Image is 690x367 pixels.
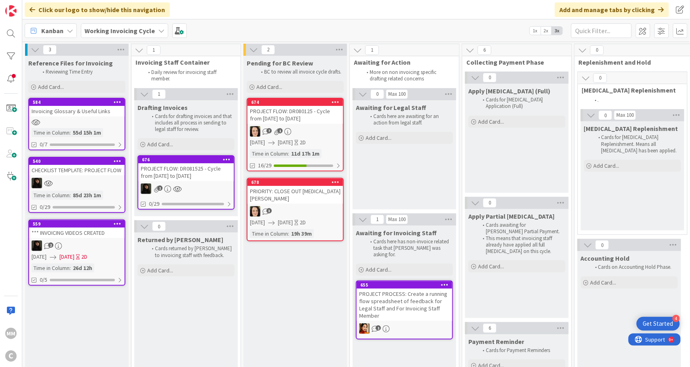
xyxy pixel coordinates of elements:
[29,165,125,175] div: CHECKLIST TEMPLATE: PROJECT FLOW
[41,26,63,36] span: Kanban
[5,5,17,17] img: Visit kanbanzone.com
[248,179,343,204] div: 678PRIORITY: CLOSE OUT [MEDICAL_DATA][PERSON_NAME]
[267,128,272,133] span: 7
[591,264,677,270] li: Cards on Accounting Hold Phase.
[32,178,42,188] img: ES
[256,69,343,75] li: BC to review all invoice cycle drafts.
[466,58,561,66] span: Collecting Payment Phase
[250,138,265,147] span: [DATE]
[135,58,231,66] span: Invoicing Staff Container
[582,86,677,94] span: Retainer Replenishment
[85,27,155,35] b: Working Invoicing Cycle
[38,83,64,91] span: Add Card...
[362,69,450,82] li: More on non invoicing specific drafting related concerns
[370,89,384,99] span: 0
[365,45,379,55] span: 1
[250,229,288,238] div: Time in Column
[32,253,47,261] span: [DATE]
[250,126,260,137] img: BL
[366,266,392,273] span: Add Card...
[248,99,343,124] div: 674PROJECT FLOW: DR080125 - Cycle from [DATE] to [DATE]
[376,325,381,331] span: 1
[28,59,113,67] span: Reference Files for Invoicing
[32,191,70,200] div: Time in Column
[584,124,678,133] span: Retainer Replenishment
[483,198,497,208] span: 0
[552,27,563,35] span: 3x
[70,264,71,272] span: :
[138,156,234,181] div: 676PROJECT FLOW: DR081525 - Cycle from [DATE] to [DATE]
[157,186,163,191] span: 1
[594,134,680,154] li: Cards for [MEDICAL_DATA] Replenishment. Means all [MEDICAL_DATA] has been applied.
[357,289,452,321] div: PROJECT PROCESS: Create a running flow spreadsheet of feedback for Legal Staff and For Invoicing ...
[581,254,630,262] span: Accounting Hold
[138,236,223,244] span: Returned by Breanna
[29,99,125,106] div: 584
[248,106,343,124] div: PROJECT FLOW: DR080125 - Cycle from [DATE] to [DATE]
[478,222,564,235] li: Cards awaiting for [PERSON_NAME] Partial Payment.
[478,235,564,255] li: This means that invoicing staff already have applied all full [MEDICAL_DATA] on this cycle.
[388,217,406,221] div: Max 100
[38,69,124,75] li: Reviewing Time Entry
[70,128,71,137] span: :
[366,238,452,258] li: Cards here has non-invoice related task that [PERSON_NAME] was asking for.
[28,219,125,286] a: 559*** INVOICING VIDEOS CREATEDES[DATE][DATE]2DTime in Column:26d 12h0/5
[251,99,343,105] div: 674
[248,99,343,106] div: 674
[248,206,343,217] div: BL
[48,243,53,248] span: 2
[138,155,235,210] a: 676PROJECT FLOW: DR081525 - Cycle from [DATE] to [DATE]ES0/29
[300,218,306,227] div: 2D
[152,89,166,99] span: 1
[250,206,260,217] img: BL
[356,281,453,340] a: 655PROJECT PROCESS: Create a running flow spreadsheet of feedback for Legal Staff and For Invoici...
[138,156,234,163] div: 676
[359,323,370,334] img: PM
[289,229,314,238] div: 19h 39m
[59,253,74,261] span: [DATE]
[579,58,680,66] span: Replenishment and Hold
[71,191,103,200] div: 85d 23h 1m
[360,282,452,288] div: 655
[28,98,125,150] a: 584Invoicing Glossary & Useful LinksTime in Column:55d 15h 1m0/7
[267,208,272,213] span: 3
[247,98,344,171] a: 674PROJECT FLOW: DR080125 - Cycle from [DATE] to [DATE]BL[DATE][DATE]2DTime in Column:11d 17h 1m1...
[591,279,616,286] span: Add Card...
[483,323,497,333] span: 6
[29,106,125,116] div: Invoicing Glossary & Useful Links
[356,103,426,112] span: Awaiting for Legal Staff
[138,183,234,194] div: ES
[483,73,497,82] span: 0
[29,99,125,116] div: 584Invoicing Glossary & Useful Links
[478,118,504,125] span: Add Card...
[616,113,634,117] div: Max 100
[33,158,125,164] div: 540
[29,220,125,228] div: 559
[33,221,125,227] div: 559
[354,58,449,66] span: Awaiting for Action
[29,228,125,238] div: *** INVOICING VIDEOS CREATED
[5,328,17,339] div: MM
[288,149,289,158] span: :
[541,27,552,35] span: 2x
[468,87,551,95] span: Apply Retainer (Full)
[356,229,437,237] span: Awaiting for Invoicing Staff
[478,347,564,354] li: Cards for Payment Reminders
[147,267,173,274] span: Add Card...
[147,245,233,259] li: Cards returned by [PERSON_NAME] to invoicing staff with feedback.
[277,128,283,133] span: 1
[147,45,161,55] span: 1
[40,276,47,284] span: 0/5
[370,215,384,224] span: 1
[41,3,45,10] div: 9+
[147,113,233,133] li: Cards for drafting invoices and that includes all process in sending to legal staff for review.
[478,263,504,270] span: Add Card...
[32,128,70,137] div: Time in Column
[288,229,289,238] span: :
[248,179,343,186] div: 678
[357,281,452,289] div: 655
[141,183,151,194] img: ES
[43,45,57,55] span: 3
[32,240,42,251] img: ES
[142,157,234,162] div: 676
